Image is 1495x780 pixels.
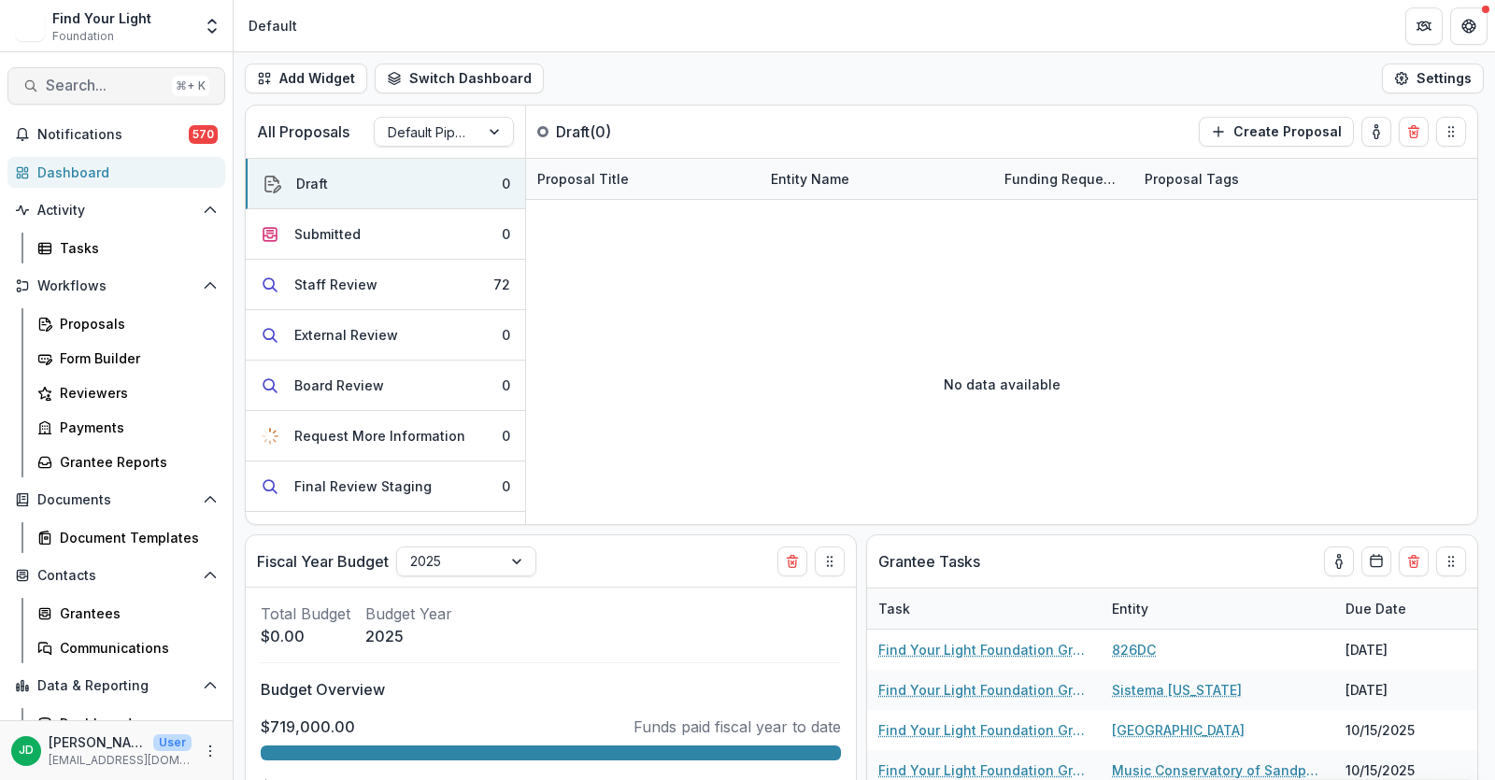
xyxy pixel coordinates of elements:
div: ⌘ + K [172,76,209,96]
span: Foundation [52,28,114,45]
div: Proposal Title [526,159,760,199]
p: User [153,734,192,751]
p: Budget Overview [261,678,841,701]
div: Grantees [60,603,210,623]
div: Entity Name [760,169,861,189]
a: Document Templates [30,522,225,553]
div: Funding Requested [993,169,1133,189]
span: Activity [37,203,195,219]
p: [PERSON_NAME] [49,732,146,752]
div: Dashboard [60,714,210,733]
div: Proposal Tags [1133,159,1367,199]
div: Find Your Light [52,8,151,28]
div: 0 [502,325,510,345]
div: Request More Information [294,426,465,446]
div: Entity Name [760,159,993,199]
div: External Review [294,325,398,345]
div: [DATE] [1334,630,1474,670]
a: Dashboard [30,708,225,739]
button: Open Data & Reporting [7,671,225,701]
button: Drag [815,546,845,576]
div: [DATE] [1334,670,1474,710]
p: Funds paid fiscal year to date [634,716,841,738]
div: Default [249,16,297,35]
div: Board Review [294,376,384,395]
button: Delete card [1399,117,1429,147]
div: 0 [502,426,510,446]
button: Get Help [1450,7,1488,45]
a: Payments [30,412,225,443]
div: Form Builder [60,348,210,368]
button: Final Review Staging0 [246,461,525,512]
p: Draft ( 0 ) [556,121,696,143]
p: All Proposals [257,121,349,143]
button: Add Widget [245,64,367,93]
a: Find Your Light Foundation Grant Report [878,720,1089,740]
button: Staff Review72 [246,260,525,310]
button: Open Contacts [7,560,225,590]
div: Proposals [60,314,210,333]
a: Find Your Light Foundation Grant Report [878,680,1089,700]
p: Budget Year [365,603,452,625]
button: Open Activity [7,195,225,225]
button: Submitted0 [246,209,525,260]
div: Final Review Staging [294,476,432,496]
div: Entity [1101,599,1160,618]
div: 0 [502,224,510,244]
span: Notifications [37,127,189,143]
img: Find Your Light [15,11,45,41]
p: [EMAIL_ADDRESS][DOMAIN_NAME] [49,752,192,769]
div: Reviewers [60,383,210,403]
div: Task [867,599,921,618]
button: Open Workflows [7,271,225,301]
button: Settings [1382,64,1484,93]
a: Tasks [30,233,225,263]
button: Search... [7,67,225,105]
span: Documents [37,492,195,508]
div: 10/15/2025 [1334,710,1474,750]
p: Fiscal Year Budget [257,550,389,573]
button: Notifications570 [7,120,225,149]
button: toggle-assigned-to-me [1324,546,1354,576]
button: Partners [1405,7,1443,45]
div: Document Templates [60,528,210,547]
p: Total Budget [261,603,350,625]
p: $719,000.00 [261,716,355,738]
a: Music Conservatory of Sandpoint, Inc [1112,760,1323,780]
a: Dashboard [7,157,225,188]
a: Grantees [30,598,225,629]
div: Entity [1101,589,1334,629]
div: Task [867,589,1101,629]
button: More [199,740,221,762]
a: Form Builder [30,343,225,374]
button: Request More Information0 [246,411,525,461]
a: [GEOGRAPHIC_DATA] [1112,720,1245,740]
a: Find Your Light Foundation Grant Report [878,760,1089,780]
div: Funding Requested [993,159,1133,199]
button: Draft0 [246,159,525,209]
span: Workflows [37,278,195,294]
button: Drag [1436,546,1466,576]
div: Due Date [1334,589,1474,629]
button: Open entity switcher [199,7,225,45]
div: Jeffrey Dollinger [19,745,34,757]
div: Due Date [1334,599,1417,618]
span: Data & Reporting [37,678,195,694]
a: Sistema [US_STATE] [1112,680,1242,700]
div: Staff Review [294,275,377,294]
button: External Review0 [246,310,525,361]
p: $0.00 [261,625,350,647]
a: Communications [30,632,225,663]
p: Grantee Tasks [878,550,980,573]
div: Grantee Reports [60,452,210,472]
div: Payments [60,418,210,437]
a: Proposals [30,308,225,339]
p: 2025 [365,625,452,647]
a: Find Your Light Foundation Grant Report [878,640,1089,659]
div: 0 [502,174,510,193]
span: 570 [189,125,218,144]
